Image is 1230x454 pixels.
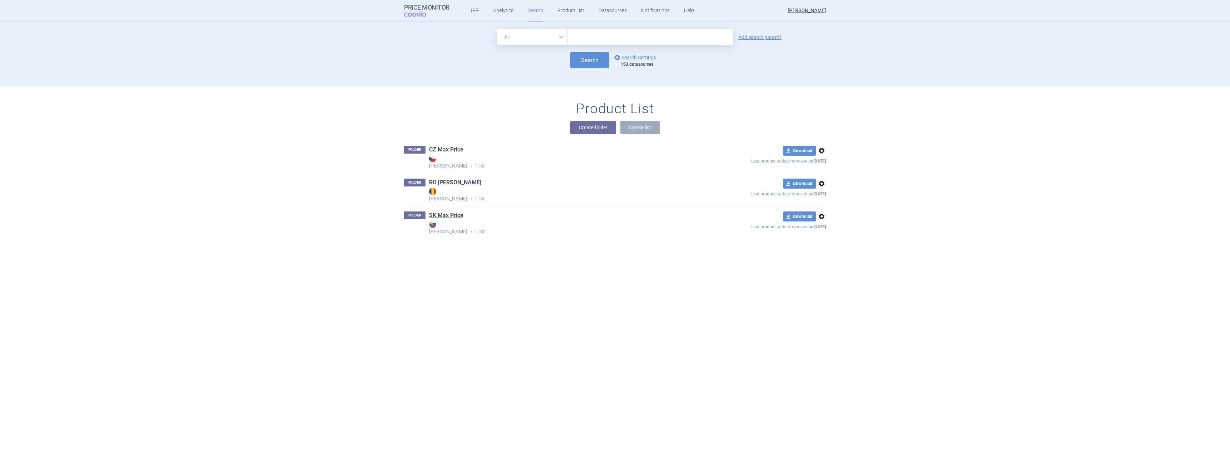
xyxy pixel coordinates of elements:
[404,4,449,18] a: Price MonitorCOGVIO
[620,121,660,134] button: Create list
[813,191,826,196] strong: [DATE]
[429,211,463,219] a: SK Max Price
[429,146,463,155] h1: CZ Max Price
[429,188,436,195] img: RO
[621,62,628,67] strong: 153
[699,156,826,165] p: Last product added/removed on
[404,11,436,17] span: COGVIO
[404,211,425,219] p: FOLDER
[429,221,436,228] img: SK
[429,221,699,235] p: 1 list
[429,155,436,162] img: CZ
[813,159,826,164] strong: [DATE]
[404,4,449,11] strong: Price Monitor
[576,101,654,117] h1: Product List
[429,179,481,186] a: RO [PERSON_NAME]
[467,163,474,170] i: •
[699,221,826,230] p: Last product added/removed on
[783,211,816,221] button: Download
[570,52,609,68] button: Search
[429,179,481,188] h1: RO Max Price
[404,146,425,154] p: FOLDER
[429,155,699,170] p: 1 list
[813,224,826,229] strong: [DATE]
[429,188,699,201] strong: [PERSON_NAME]
[404,179,425,186] p: FOLDER
[429,211,463,221] h1: SK Max Price
[429,221,699,234] strong: [PERSON_NAME]
[621,62,660,68] div: datasources
[467,195,474,203] i: •
[783,179,816,189] button: Download
[467,228,474,235] i: •
[699,189,826,198] p: Last product added/removed on
[429,155,699,169] strong: [PERSON_NAME]
[570,121,616,134] button: Create folder
[429,188,699,203] p: 1 list
[613,53,656,62] a: Search Settings
[429,146,463,154] a: CZ Max Price
[783,146,816,156] button: Download
[738,35,782,40] a: Add search param?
